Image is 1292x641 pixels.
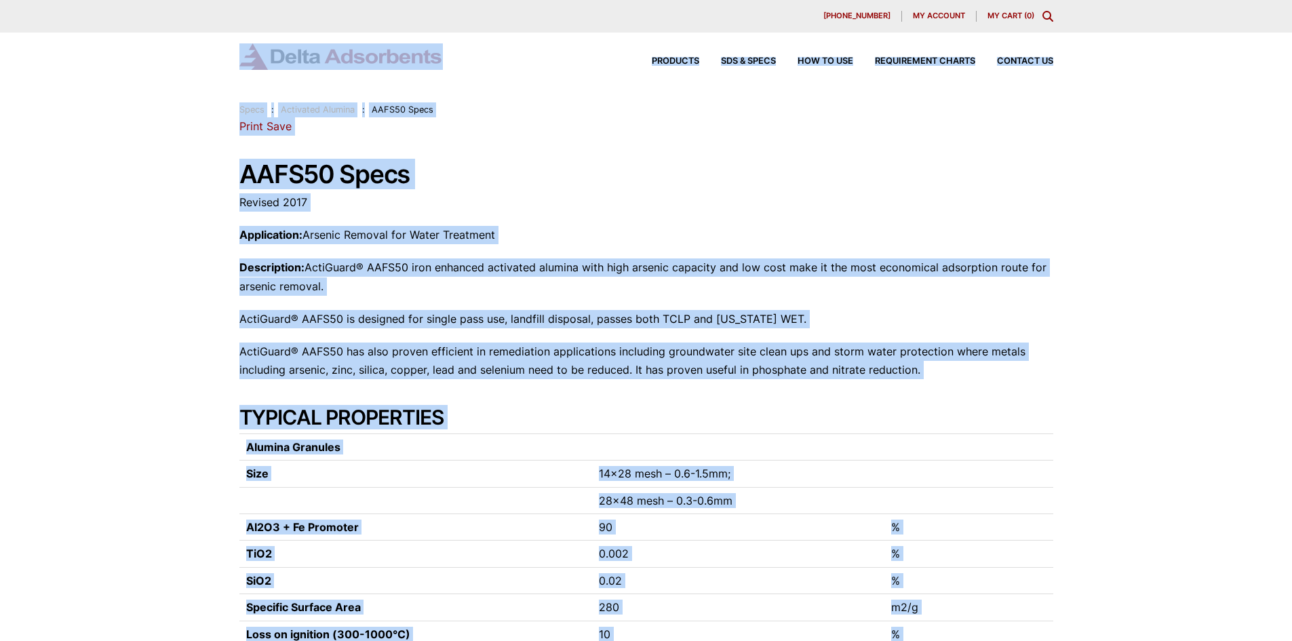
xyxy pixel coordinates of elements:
strong: Alumina Granules [246,440,340,454]
strong: TiO2 [246,547,272,560]
a: [PHONE_NUMBER] [813,11,902,22]
td: % [884,567,1053,594]
img: Delta Adsorbents [239,43,443,70]
p: ActiGuard® AAFS50 is designed for single pass use, landfill disposal, passes both TCLP and [US_ST... [239,310,1053,328]
strong: SiO2 [246,574,271,587]
a: Print [239,119,263,133]
a: My Cart (0) [987,11,1034,20]
strong: Size [246,467,269,480]
strong: Specific Surface Area [246,600,361,614]
span: Products [652,57,699,66]
p: ActiGuard® AAFS50 has also proven efficient in remediation applications including groundwater sit... [239,343,1053,379]
a: How to Use [776,57,853,66]
span: : [271,104,274,115]
strong: Loss on ignition (300-1000°C) [246,627,410,641]
h1: AAFS50 Specs [239,161,1053,189]
span: [PHONE_NUMBER] [823,12,890,20]
strong: Description: [239,260,305,274]
td: 90 [592,514,884,541]
span: Requirement Charts [875,57,975,66]
p: Arsenic Removal for Water Treatment [239,226,1053,244]
td: 0.02 [592,567,884,594]
span: My account [913,12,965,20]
span: Contact Us [997,57,1053,66]
a: Products [630,57,699,66]
td: 0.002 [592,541,884,567]
td: % [884,514,1053,541]
a: Specs [239,104,265,115]
strong: Application: [239,228,302,241]
div: Toggle Modal Content [1042,11,1053,22]
td: m2/g [884,594,1053,621]
span: : [362,104,365,115]
span: How to Use [798,57,853,66]
span: SDS & SPECS [721,57,776,66]
span: AAFS50 Specs [372,104,433,115]
a: Save [267,119,292,133]
a: Contact Us [975,57,1053,66]
a: Activated Alumina [281,104,355,115]
td: 28×48 mesh – 0.3-0.6mm [592,487,884,513]
td: 14×28 mesh – 0.6-1.5mm; [592,461,884,487]
a: Requirement Charts [853,57,975,66]
span: 0 [1027,11,1032,20]
td: 280 [592,594,884,621]
strong: Al2O3 + Fe Promoter [246,520,359,534]
td: % [884,541,1053,567]
a: My account [902,11,977,22]
a: SDS & SPECS [699,57,776,66]
h2: TYPICAL PROPERTIES [239,405,1053,429]
p: ActiGuard® AAFS50 iron enhanced activated alumina with high arsenic capacity and low cost make it... [239,258,1053,295]
p: Revised 2017 [239,193,1053,212]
